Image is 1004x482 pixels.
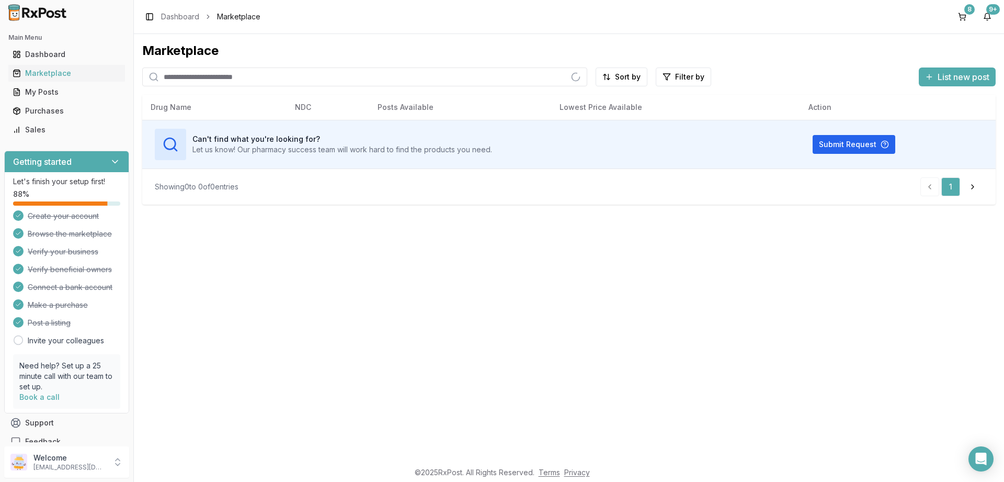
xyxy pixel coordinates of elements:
h3: Getting started [13,155,72,168]
button: 8 [954,8,971,25]
a: Dashboard [8,45,125,64]
button: Sales [4,121,129,138]
span: Feedback [25,436,61,447]
a: Purchases [8,102,125,120]
span: Make a purchase [28,300,88,310]
span: 88 % [13,189,29,199]
button: Marketplace [4,65,129,82]
span: Sort by [615,72,641,82]
div: My Posts [13,87,121,97]
a: Sales [8,120,125,139]
a: Invite your colleagues [28,335,104,346]
span: Verify beneficial owners [28,264,112,275]
a: 1 [941,177,960,196]
div: Marketplace [13,68,121,79]
th: Posts Available [369,95,551,120]
div: 9+ [986,4,1000,15]
button: My Posts [4,84,129,100]
div: Sales [13,125,121,135]
div: Marketplace [142,42,996,59]
th: Drug Name [142,95,287,120]
img: User avatar [10,454,27,470]
span: Browse the marketplace [28,229,112,239]
button: List new post [919,68,996,86]
a: List new post [919,73,996,83]
button: 9+ [979,8,996,25]
span: Connect a bank account [28,282,112,293]
th: NDC [287,95,369,120]
div: Showing 0 to 0 of 0 entries [155,182,238,192]
th: Lowest Price Available [551,95,800,120]
a: My Posts [8,83,125,102]
button: Filter by [656,68,711,86]
p: Let's finish your setup first! [13,176,120,187]
img: RxPost Logo [4,4,71,21]
div: Open Intercom Messenger [968,446,994,472]
span: Marketplace [217,12,260,22]
a: Dashboard [161,12,199,22]
h3: Can't find what you're looking for? [192,134,492,144]
button: Support [4,413,129,432]
span: Create your account [28,211,99,221]
button: Purchases [4,103,129,119]
span: Filter by [675,72,704,82]
div: Purchases [13,106,121,116]
div: 8 [964,4,975,15]
p: Welcome [33,453,106,463]
a: Terms [539,468,560,477]
button: Submit Request [813,135,895,154]
p: Need help? Set up a 25 minute call with our team to set up. [19,361,114,392]
nav: pagination [920,177,983,196]
button: Feedback [4,432,129,451]
span: Post a listing [28,318,71,328]
div: Dashboard [13,49,121,60]
nav: breadcrumb [161,12,260,22]
p: [EMAIL_ADDRESS][DOMAIN_NAME] [33,463,106,472]
a: Go to next page [962,177,983,196]
a: Marketplace [8,64,125,83]
h2: Main Menu [8,33,125,42]
th: Action [800,95,996,120]
button: Sort by [596,68,647,86]
a: Book a call [19,393,60,401]
span: Verify your business [28,246,98,257]
a: Privacy [564,468,590,477]
button: Dashboard [4,46,129,63]
p: Let us know! Our pharmacy success team will work hard to find the products you need. [192,144,492,155]
span: List new post [938,71,989,83]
